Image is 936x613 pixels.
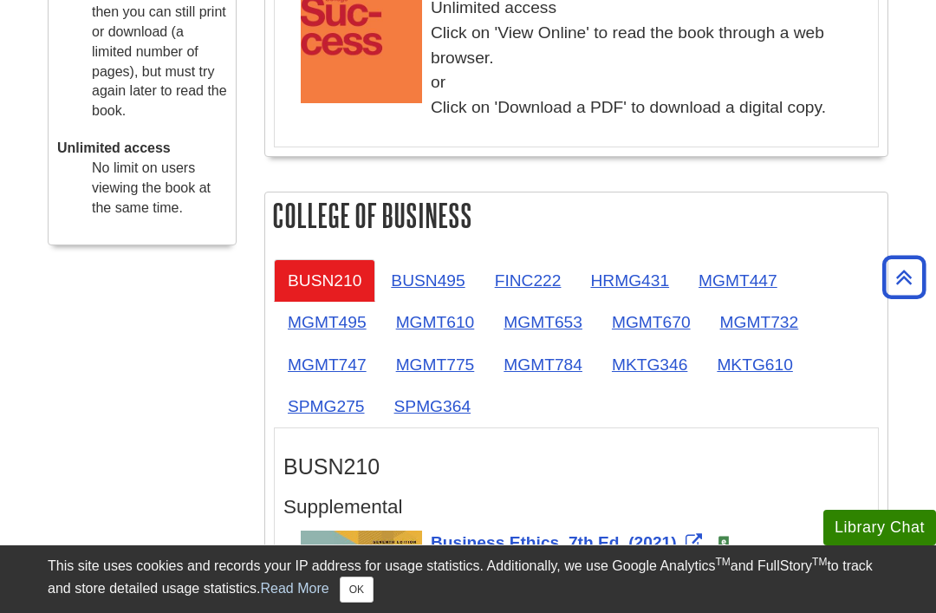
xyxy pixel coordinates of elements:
[598,343,701,386] a: MKTG346
[598,301,705,343] a: MGMT670
[274,301,380,343] a: MGMT495
[823,510,936,545] button: Library Chat
[274,343,380,386] a: MGMT747
[48,556,888,603] div: This site uses cookies and records your IP address for usage statistics. Additionally, we use Goo...
[876,265,932,289] a: Back to Top
[274,385,379,427] a: SPMG275
[265,192,887,238] h2: College of Business
[490,343,596,386] a: MGMT784
[274,259,375,302] a: BUSN210
[717,536,731,550] img: e-Book
[340,577,374,603] button: Close
[377,259,478,302] a: BUSN495
[576,259,683,302] a: HRMG431
[57,139,227,159] dt: Unlimited access
[260,581,328,596] a: Read More
[715,556,730,568] sup: TM
[382,343,489,386] a: MGMT775
[706,301,813,343] a: MGMT732
[380,385,485,427] a: SPMG364
[481,259,575,302] a: FINC222
[490,301,596,343] a: MGMT653
[382,301,489,343] a: MGMT610
[431,533,677,551] span: Business Ethics, 7th Ed. (2021)
[703,343,806,386] a: MKTG610
[283,497,869,518] h4: Supplemental
[685,259,791,302] a: MGMT447
[283,454,869,479] h3: BUSN210
[92,159,227,218] dd: No limit on users viewing the book at the same time.
[812,556,827,568] sup: TM
[431,533,706,551] a: Link opens in new window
